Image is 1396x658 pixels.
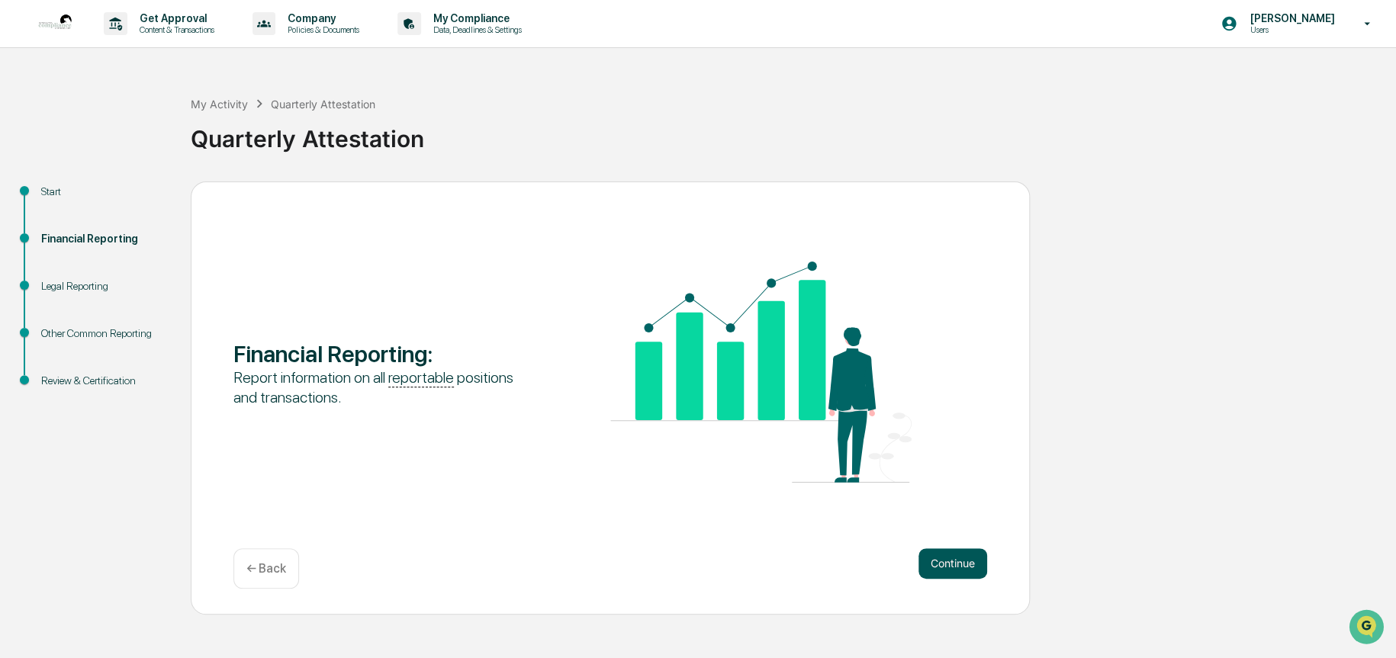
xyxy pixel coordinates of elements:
img: Financial Reporting [610,262,912,483]
div: Quarterly Attestation [271,98,375,111]
p: Data, Deadlines & Settings [421,24,529,35]
div: Other Common Reporting [41,326,166,342]
span: Pylon [152,258,185,270]
a: 🔎Data Lookup [9,215,102,242]
iframe: Open customer support [1347,608,1388,649]
span: Preclearance [31,192,98,207]
span: Data Lookup [31,221,96,236]
span: Attestations [126,192,189,207]
div: Legal Reporting [41,278,166,294]
div: Review & Certification [41,373,166,389]
p: Company [275,12,367,24]
div: We're available if you need us! [52,132,193,144]
img: logo [37,5,73,42]
a: Powered byPylon [108,258,185,270]
img: 1746055101610-c473b297-6a78-478c-a979-82029cc54cd1 [15,117,43,144]
div: Quarterly Attestation [191,113,1388,152]
div: 🖐️ [15,194,27,206]
button: Continue [918,548,987,579]
p: Policies & Documents [275,24,367,35]
p: [PERSON_NAME] [1237,12,1342,24]
div: Report information on all positions and transactions. [233,368,535,407]
p: Get Approval [127,12,222,24]
div: Start new chat [52,117,250,132]
a: 🗄️Attestations [105,186,195,213]
div: 🗄️ [111,194,123,206]
p: Users [1237,24,1342,35]
p: ← Back [246,561,286,576]
button: Start new chat [259,121,278,140]
div: My Activity [191,98,248,111]
div: Financial Reporting [41,231,166,247]
p: My Compliance [421,12,529,24]
a: 🖐️Preclearance [9,186,105,213]
div: Financial Reporting : [233,340,535,368]
u: reportable [388,368,454,387]
p: How can we help? [15,32,278,56]
div: 🔎 [15,223,27,235]
div: Start [41,184,166,200]
p: Content & Transactions [127,24,222,35]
